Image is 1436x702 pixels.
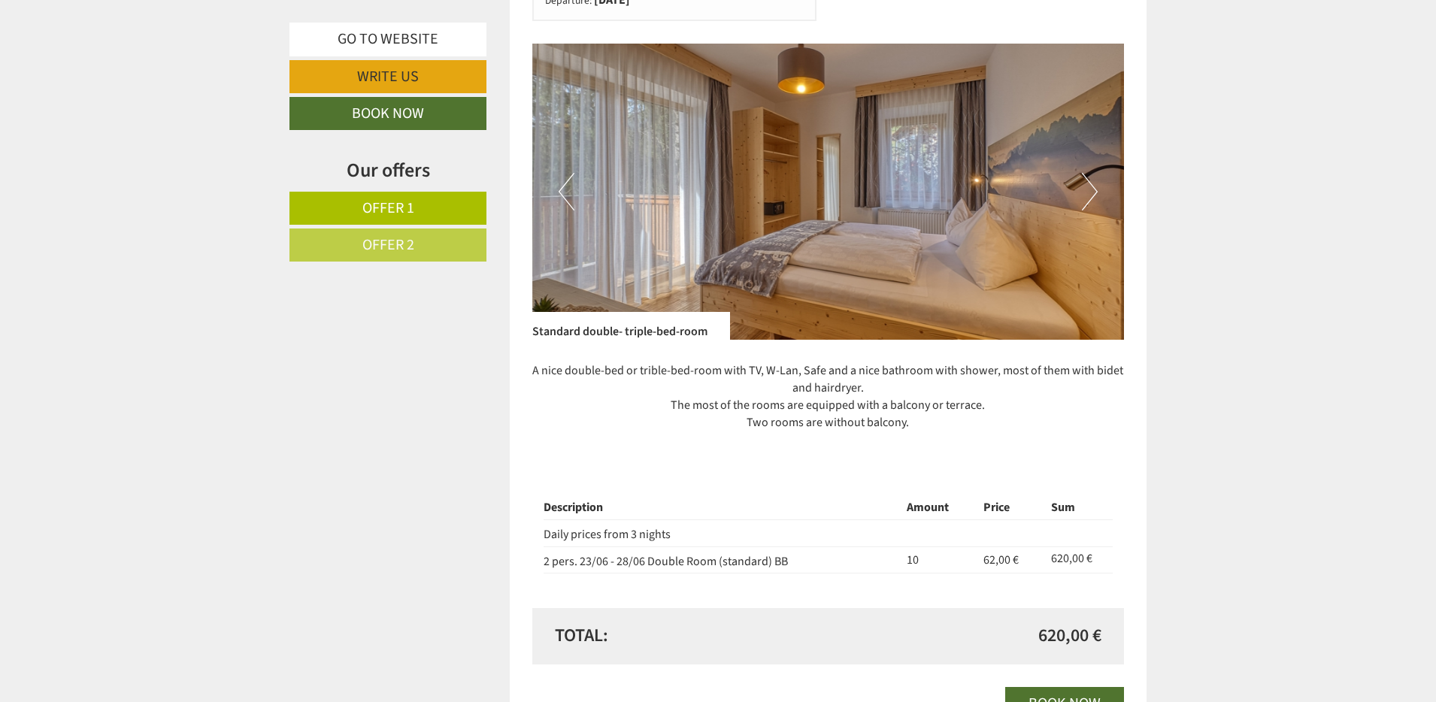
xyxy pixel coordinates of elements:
[544,496,901,519] th: Description
[1082,173,1098,210] button: Next
[1045,546,1113,573] td: 620,00 €
[1038,623,1101,649] span: 620,00 €
[544,546,901,573] td: 2 pers. 23/06 - 28/06 Double Room (standard) BB
[289,97,486,130] a: Book now
[559,173,574,210] button: Previous
[901,546,978,573] td: 10
[977,496,1045,519] th: Price
[532,44,1125,340] img: image
[532,362,1125,431] p: A nice double-bed or trible-bed-room with TV, W-Lan, Safe and a nice bathroom with shower, most o...
[289,60,486,93] a: Write us
[544,623,829,649] div: Total:
[983,552,1019,568] span: 62,00 €
[1045,496,1113,519] th: Sum
[289,156,486,184] div: Our offers
[901,496,978,519] th: Amount
[289,23,486,56] a: Go to website
[362,235,414,256] span: Offer 2
[532,312,730,340] div: Standard double- triple-bed-room
[544,519,901,546] td: Daily prices from 3 nights
[362,198,414,219] span: Offer 1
